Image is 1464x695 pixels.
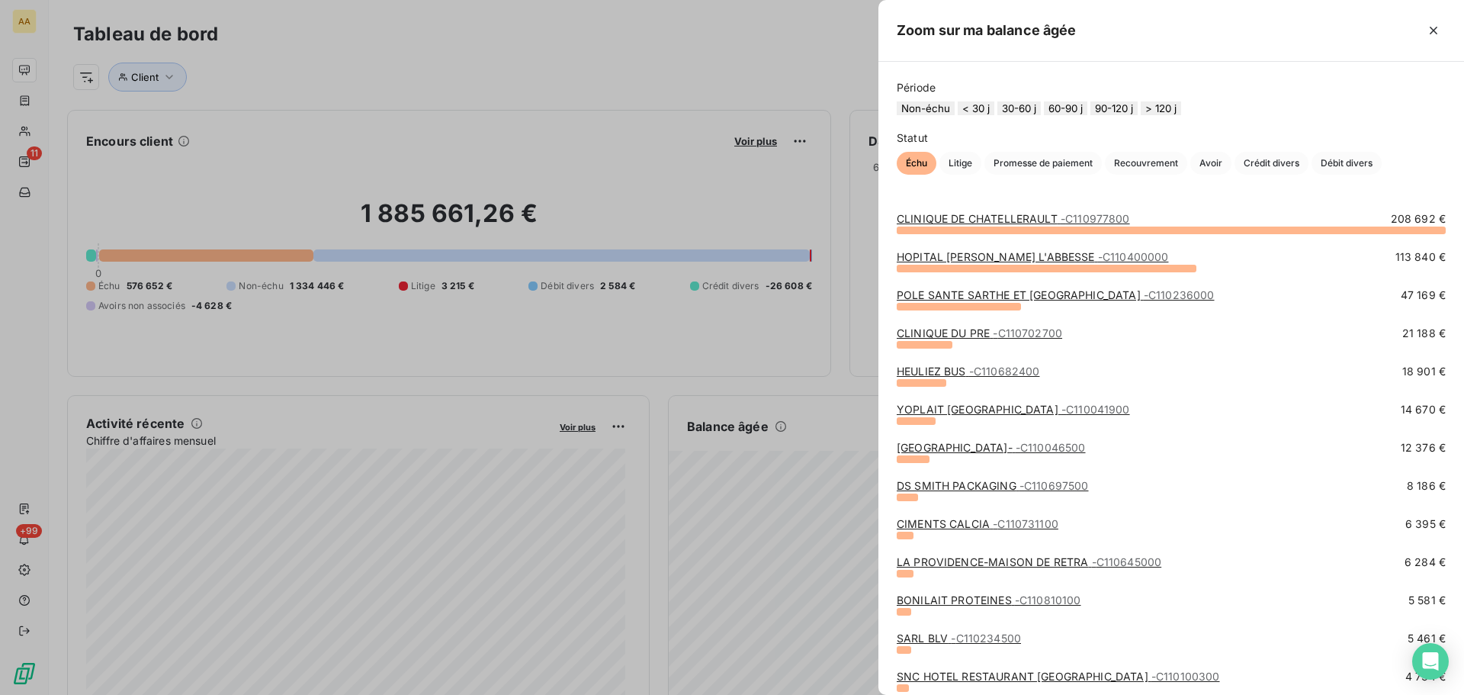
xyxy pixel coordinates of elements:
button: 90-120 j [1090,101,1138,115]
span: - C110046500 [1016,441,1086,454]
span: - C110645000 [1092,555,1162,568]
span: 18 901 € [1402,364,1446,379]
a: HOPITAL [PERSON_NAME] L'ABBESSE [897,250,1168,263]
button: Promesse de paiement [984,152,1102,175]
button: Crédit divers [1234,152,1308,175]
button: Litige [939,152,981,175]
a: DS SMITH PACKAGING [897,479,1089,492]
a: CLINIQUE DU PRE [897,327,1062,339]
span: - C110100300 [1151,670,1220,683]
span: 12 376 € [1401,440,1446,455]
a: SNC HOTEL RESTAURANT [GEOGRAPHIC_DATA] [897,670,1220,683]
span: - C110682400 [969,365,1040,378]
span: Période [897,80,1446,95]
button: Recouvrement [1105,152,1187,175]
a: POLE SANTE SARTHE ET [GEOGRAPHIC_DATA] [897,288,1215,301]
span: 6 284 € [1405,555,1446,570]
button: Échu [897,152,936,175]
span: - C110236000 [1144,288,1215,301]
button: Avoir [1190,152,1231,175]
a: LA PROVIDENCE-MAISON DE RETRA [897,555,1161,568]
span: 5 581 € [1408,593,1446,608]
span: 47 169 € [1401,288,1446,303]
span: - C110400000 [1098,250,1169,263]
a: BONILAIT PROTEINES [897,594,1081,607]
span: Statut [897,130,1446,146]
a: CLINIQUE DE CHATELLERAULT [897,212,1130,225]
span: - C110041900 [1061,403,1130,416]
span: 14 670 € [1401,402,1446,417]
a: [GEOGRAPHIC_DATA]- [897,441,1086,454]
button: < 30 j [958,101,994,115]
h5: Zoom sur ma balance âgée [897,20,1077,41]
span: - C110702700 [993,327,1062,339]
span: 21 188 € [1402,326,1446,341]
a: CIMENTS CALCIA [897,517,1058,530]
span: 5 461 € [1408,631,1446,646]
span: - C110234500 [951,632,1021,645]
button: Débit divers [1311,152,1382,175]
button: Non-échu [897,101,955,115]
button: > 120 j [1141,101,1181,115]
a: YOPLAIT [GEOGRAPHIC_DATA] [897,403,1130,416]
span: 208 692 € [1391,211,1446,227]
span: 113 840 € [1395,249,1446,265]
span: 4 734 € [1405,669,1446,684]
span: - C110977800 [1061,212,1130,225]
button: 30-60 j [997,101,1041,115]
span: 6 395 € [1405,516,1446,532]
a: SARL BLV [897,632,1021,645]
button: 60-90 j [1044,101,1087,115]
span: - C110697500 [1019,479,1089,492]
span: - C110810100 [1015,594,1081,607]
span: - C110731100 [993,517,1058,530]
span: 8 186 € [1407,478,1446,494]
a: HEULIEZ BUS [897,365,1039,378]
div: Open Intercom Messenger [1412,643,1449,680]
